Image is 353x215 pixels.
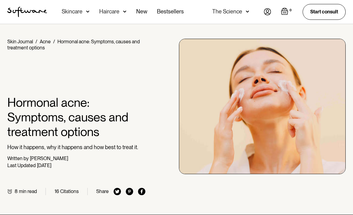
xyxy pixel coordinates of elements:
[281,8,293,16] a: Open cart
[212,9,242,15] div: The Science
[7,7,47,17] a: home
[30,156,68,161] div: [PERSON_NAME]
[123,9,126,15] img: arrow down
[35,39,37,45] div: /
[7,163,36,168] div: Last Updated
[86,9,89,15] img: arrow down
[246,9,249,15] img: arrow down
[7,7,47,17] img: Software Logo
[15,188,18,194] div: 8
[40,39,51,45] a: Acne
[7,39,140,51] div: Hormonal acne: Symptoms, causes and treatment options
[96,188,109,194] div: Share
[7,156,29,161] div: Written by
[62,9,82,15] div: Skincare
[7,39,33,45] a: Skin Journal
[99,9,119,15] div: Haircare
[288,8,293,13] div: 0
[7,144,145,151] p: How it happens, why it happens and how best to treat it.
[7,95,145,139] h1: Hormonal acne: Symptoms, causes and treatment options
[303,4,346,20] a: Start consult
[19,188,37,194] div: min read
[55,188,59,194] div: 16
[114,188,121,195] img: twitter icon
[53,39,55,45] div: /
[138,188,145,195] img: facebook icon
[60,188,79,194] div: Citations
[37,163,51,168] div: [DATE]
[126,188,133,195] img: pinterest icon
